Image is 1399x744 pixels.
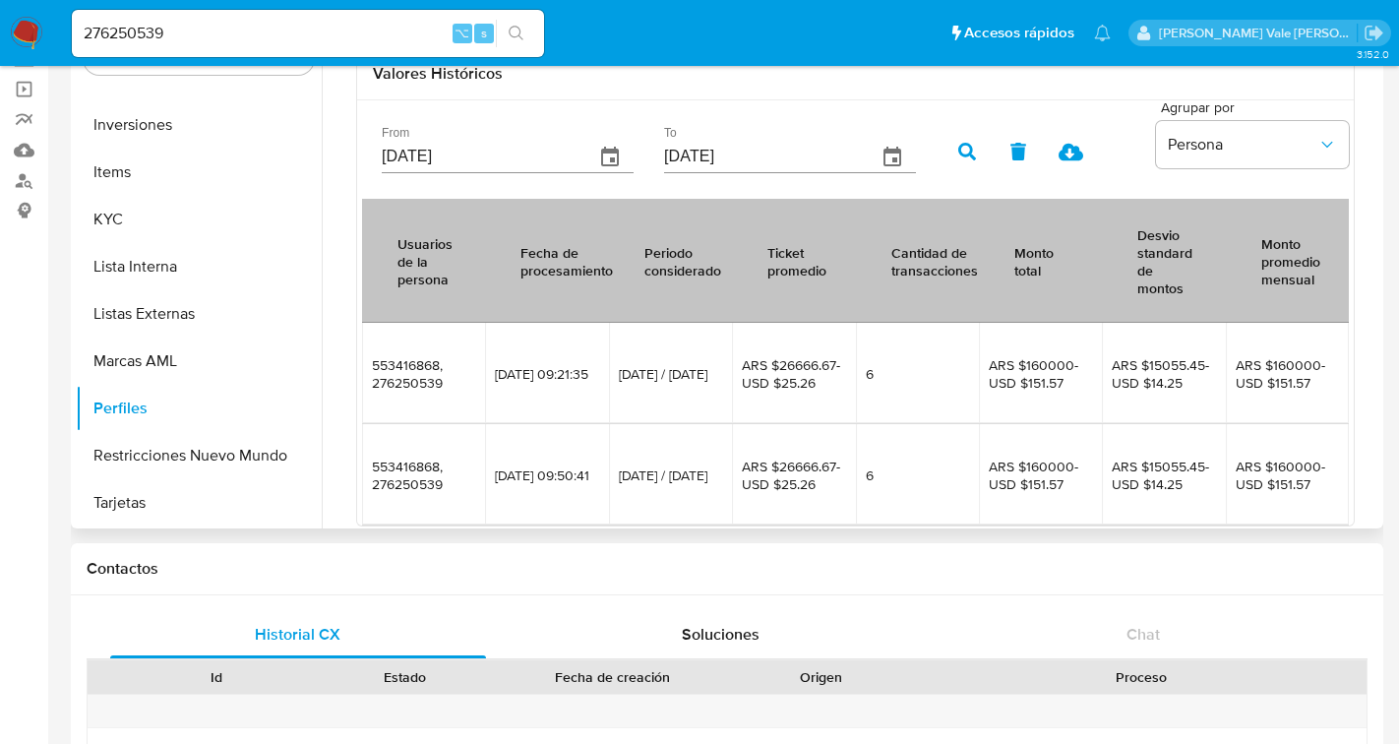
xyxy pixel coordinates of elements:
[742,356,845,392] span: ARS $26666.67-USD $25.26
[664,127,677,139] label: To
[1114,211,1216,311] div: Desvio standard de montos
[374,219,476,302] div: Usuarios de la persona
[868,228,1002,293] div: Cantidad de transacciones
[497,228,637,293] div: Fecha de procesamiento
[742,458,845,493] span: ARS $26666.67-USD $25.26
[76,338,322,385] button: Marcas AML
[76,101,322,149] button: Inversiones
[1112,458,1215,493] span: ARS $15055.45-USD $14.25
[1126,623,1160,646] span: Chat
[76,479,322,527] button: Tarjetas
[495,365,598,383] span: [DATE] 09:21:35
[929,667,1353,687] div: Proceso
[619,466,722,484] span: [DATE] / [DATE]
[1156,121,1350,168] button: Persona
[455,24,469,42] span: ⌥
[255,623,340,646] span: Historial CX
[1094,25,1111,41] a: Notificaciones
[682,623,760,646] span: Soluciones
[382,127,409,139] label: From
[964,23,1074,43] span: Accesos rápidos
[76,290,322,338] button: Listas Externas
[1238,219,1344,302] div: Monto promedio mensual
[1161,100,1355,114] span: Agrupar por
[76,196,322,243] button: KYC
[76,243,322,290] button: Lista Interna
[1236,356,1339,392] span: ARS $160000-USD $151.57
[1112,356,1215,392] span: ARS $15055.45-USD $14.25
[1159,24,1358,42] p: rene.vale@mercadolibre.com
[87,559,1368,579] h1: Contactos
[989,458,1092,493] span: ARS $160000-USD $151.57
[496,20,536,47] button: search-icon
[744,228,850,293] div: Ticket promedio
[1357,46,1389,62] span: 3.152.0
[866,365,969,383] span: 6
[513,667,713,687] div: Fecha de creación
[372,458,475,493] span: 553416868, 276250539
[619,365,722,383] span: [DATE] / [DATE]
[1236,458,1339,493] span: ARS $160000-USD $151.57
[621,228,745,293] div: Periodo considerado
[136,667,296,687] div: Id
[324,667,484,687] div: Estado
[72,21,544,46] input: Buscar usuario o caso...
[76,432,322,479] button: Restricciones Nuevo Mundo
[373,64,1338,84] h3: Valores Históricos
[991,228,1090,293] div: Monto total
[76,149,322,196] button: Items
[495,466,598,484] span: [DATE] 09:50:41
[866,466,969,484] span: 6
[741,667,901,687] div: Origen
[1168,135,1318,155] span: Persona
[1364,23,1384,43] a: Salir
[481,24,487,42] span: s
[76,385,322,432] button: Perfiles
[989,356,1092,392] span: ARS $160000-USD $151.57
[372,356,475,392] span: 553416868, 276250539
